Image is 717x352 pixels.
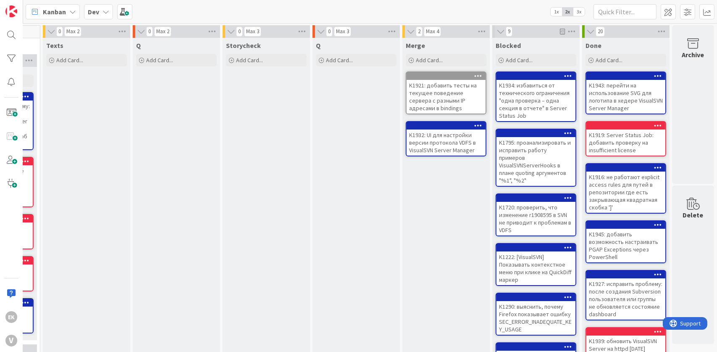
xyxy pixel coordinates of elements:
span: Add Card... [236,56,263,64]
div: K1943: перейти на использование SVG для логотипа в хедере VisualSVN Server Manager [586,72,665,114]
a: K1945: добавить возможность настраивать PGAP Exceptions через PowerShell [586,220,666,263]
div: Max 3 [246,29,259,34]
div: K1720: проверить, что изменение r1908595 в SVN не приводит к проблемам в VDFS [496,202,575,236]
a: K1290: выяснить, почему Firefox показывает ошибку SEC_ERROR_INADEQUATE_KEY_USAGE [496,293,576,336]
a: K1934: избавиться от технического ограничения "одна проверка – одна секция в отчете" в Server Sta... [496,71,576,122]
div: K1222: [VisualSVN] Показывать контекстное меню при клике на QuickDiff маркер [496,251,575,285]
span: Kanban [43,7,66,17]
a: K1932: UI для настройки версии протокола VDFS в VisualSVN Server Manager [406,121,486,156]
span: 2x [562,8,573,16]
div: Archive [682,50,704,60]
input: Quick Filter... [594,4,657,19]
a: K1919: Server Status Job: добавить проверку на insufficient license [586,121,666,156]
div: K1945: добавить возможность настраивать PGAP Exceptions через PowerShell [586,229,665,262]
span: Add Card... [506,56,533,64]
span: 2 [416,26,423,37]
span: 0 [236,26,243,37]
div: Max 2 [66,29,79,34]
div: K1932: UI для настройки версии протокола VDFS в VisualSVN Server Manager [407,130,486,156]
span: 9 [506,26,512,37]
img: Visit kanbanzone.com [5,5,17,17]
span: Add Card... [326,56,353,64]
span: Q [136,41,141,50]
a: K1943: перейти на использование SVG для логотипа в хедере VisualSVN Server Manager [586,71,666,114]
span: 0 [146,26,153,37]
div: K1932: UI для настройки версии протокола VDFS в VisualSVN Server Manager [407,122,486,156]
a: K1222: [VisualSVN] Показывать контекстное меню при клике на QuickDiff маркер [496,243,576,286]
div: Max 3 [336,29,349,34]
span: Add Card... [146,56,173,64]
div: K1921: добавить тесты на текущее поведение сервера с разными IP адресами в bindings [407,80,486,114]
div: Max 4 [426,29,439,34]
span: 1x [551,8,562,16]
span: Storycheck [226,41,261,50]
div: K1919: Server Status Job: добавить проверку на insufficient license [586,130,665,156]
div: V [5,335,17,347]
span: Done [586,41,601,50]
span: Q [316,41,320,50]
a: K1916: не работают explicit access rules для путей в репозитории где есть закрывающая квадратная ... [586,163,666,214]
a: K1921: добавить тесты на текущее поведение сервера с разными IP адресами в bindings [406,71,486,114]
div: K1927: исправить проблему: после создания Subversion пользователя или группы не обновляется состо... [586,278,665,320]
span: Merge [406,41,425,50]
span: 0 [56,26,63,37]
a: K1927: исправить проблему: после создания Subversion пользователя или группы не обновляется состо... [586,270,666,320]
div: K1919: Server Status Job: добавить проверку на insufficient license [586,122,665,156]
a: K1795: проанализировать и исправить работу примеров VisualSVNServerHooks в плане quoting аргумент... [496,129,576,187]
div: K1927: исправить проблему: после создания Subversion пользователя или группы не обновляется состо... [586,271,665,320]
span: Support [18,1,38,11]
span: Blocked [496,41,521,50]
div: K1934: избавиться от технического ограничения "одна проверка – одна секция в отчете" в Server Sta... [496,72,575,121]
span: Add Card... [56,56,83,64]
div: K1921: добавить тесты на текущее поведение сервера с разными IP адресами в bindings [407,72,486,114]
div: K1934: избавиться от технического ограничения "одна проверка – одна секция в отчете" в Server Sta... [496,80,575,121]
div: K1795: проанализировать и исправить работу примеров VisualSVNServerHooks в плане quoting аргумент... [496,130,575,186]
div: K1290: выяснить, почему Firefox показывает ошибку SEC_ERROR_INADEQUATE_KEY_USAGE [496,301,575,335]
div: EK [5,311,17,323]
div: K1916: не работают explicit access rules для путей в репозитории где есть закрывающая квадратная ... [586,164,665,213]
span: 0 [326,26,333,37]
div: K1795: проанализировать и исправить работу примеров VisualSVNServerHooks в плане quoting аргумент... [496,137,575,186]
div: K1290: выяснить, почему Firefox показывает ошибку SEC_ERROR_INADEQUATE_KEY_USAGE [496,294,575,335]
div: K1720: проверить, что изменение r1908595 в SVN не приводит к проблемам в VDFS [496,194,575,236]
div: K1222: [VisualSVN] Показывать контекстное меню при клике на QuickDiff маркер [496,244,575,285]
div: K1943: перейти на использование SVG для логотипа в хедере VisualSVN Server Manager [586,80,665,114]
div: K1916: не работают explicit access rules для путей в репозитории где есть закрывающая квадратная ... [586,172,665,213]
span: Add Card... [596,56,622,64]
span: 20 [596,26,605,37]
span: Add Card... [416,56,443,64]
a: K1720: проверить, что изменение r1908595 в SVN не приводит к проблемам в VDFS [496,193,576,236]
span: 3x [573,8,585,16]
div: Max 2 [156,29,169,34]
span: Texts [46,41,63,50]
div: Delete [683,210,704,220]
div: K1945: добавить возможность настраивать PGAP Exceptions через PowerShell [586,221,665,262]
b: Dev [88,8,99,16]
